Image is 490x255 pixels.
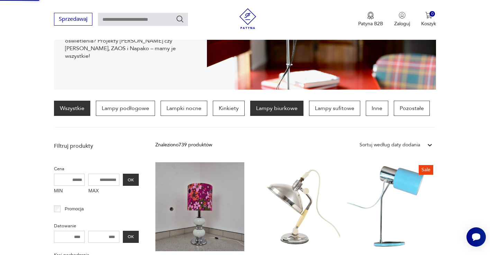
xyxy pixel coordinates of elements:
[65,29,196,60] p: Czym byłby gabinet vintage bez właściwego oświetlenia? Projekty [PERSON_NAME] czy [PERSON_NAME], ...
[466,227,486,247] iframe: Smartsupp widget button
[394,20,410,27] p: Zaloguj
[425,12,432,19] img: Ikona koszyka
[358,20,383,27] p: Patyna B2B
[421,12,436,27] button: 0Koszyk
[176,15,184,23] button: Szukaj
[54,13,92,26] button: Sprzedawaj
[367,12,374,19] img: Ikona medalu
[54,101,90,116] a: Wszystkie
[213,101,245,116] a: Kinkiety
[421,20,436,27] p: Koszyk
[123,174,139,186] button: OK
[309,101,360,116] a: Lampy sufitowe
[88,186,119,197] label: MAX
[429,11,435,17] div: 0
[394,12,410,27] button: Zaloguj
[54,186,85,197] label: MIN
[65,205,84,213] p: Promocja
[54,17,92,22] a: Sprzedawaj
[237,8,258,29] img: Patyna - sklep z meblami i dekoracjami vintage
[54,142,139,150] p: Filtruj produkty
[54,165,139,173] p: Cena
[96,101,155,116] a: Lampy podłogowe
[399,12,406,19] img: Ikonka użytkownika
[360,141,420,149] div: Sortuj według daty dodania
[161,101,207,116] a: Lampki nocne
[250,101,303,116] a: Lampy biurkowe
[394,101,430,116] a: Pozostałe
[54,222,139,230] p: Datowanie
[155,141,212,149] div: Znaleziono 739 produktów
[358,12,383,27] button: Patyna B2B
[366,101,388,116] a: Inne
[123,231,139,243] button: OK
[358,12,383,27] a: Ikona medaluPatyna B2B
